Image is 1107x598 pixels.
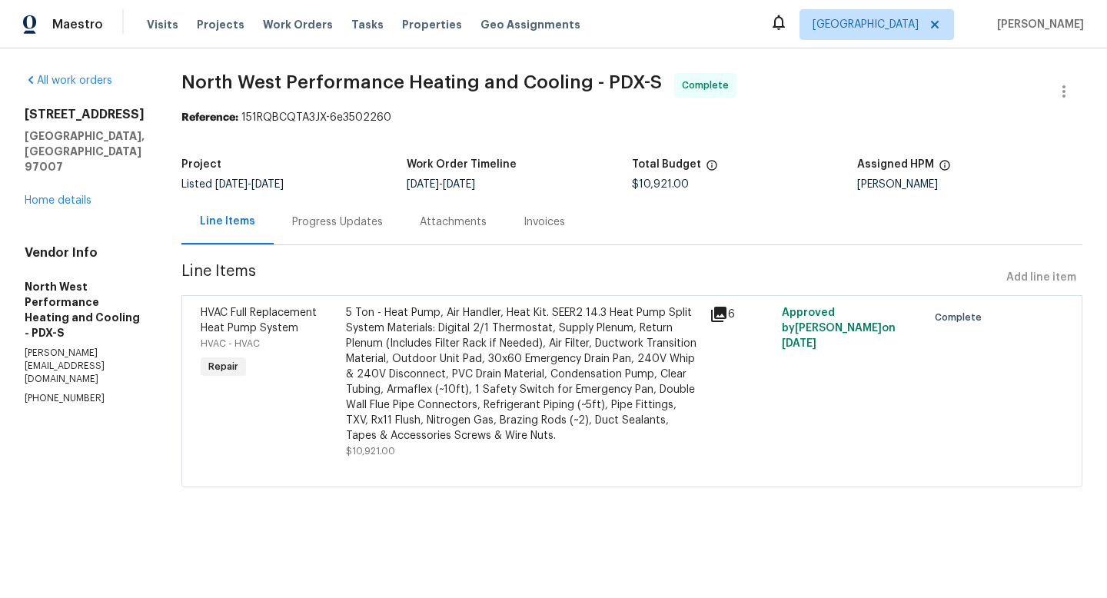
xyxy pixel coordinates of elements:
span: The total cost of line items that have been proposed by Opendoor. This sum includes line items th... [706,159,718,179]
h2: [STREET_ADDRESS] [25,107,145,122]
p: [PERSON_NAME][EMAIL_ADDRESS][DOMAIN_NAME] [25,347,145,386]
span: [DATE] [407,179,439,190]
h5: [GEOGRAPHIC_DATA], [GEOGRAPHIC_DATA] 97007 [25,128,145,174]
span: Properties [402,17,462,32]
div: 5 Ton - Heat Pump, Air Handler, Heat Kit. SEER2 14.3 Heat Pump Split System Materials: Digital 2/... [346,305,700,444]
span: [DATE] [215,179,248,190]
p: [PHONE_NUMBER] [25,392,145,405]
a: All work orders [25,75,112,86]
h5: North West Performance Heating and Cooling - PDX-S [25,279,145,341]
span: [DATE] [443,179,475,190]
span: $10,921.00 [632,179,689,190]
span: [GEOGRAPHIC_DATA] [813,17,919,32]
h4: Vendor Info [25,245,145,261]
span: HVAC - HVAC [201,339,260,348]
span: HVAC Full Replacement Heat Pump System [201,307,317,334]
a: Home details [25,195,91,206]
span: - [215,179,284,190]
h5: Project [181,159,221,170]
span: Geo Assignments [480,17,580,32]
div: Attachments [420,214,487,230]
span: Approved by [PERSON_NAME] on [782,307,896,349]
div: [PERSON_NAME] [857,179,1082,190]
div: Line Items [200,214,255,229]
span: Work Orders [263,17,333,32]
span: North West Performance Heating and Cooling - PDX-S [181,73,662,91]
span: [DATE] [782,338,816,349]
span: - [407,179,475,190]
div: Progress Updates [292,214,383,230]
span: [DATE] [251,179,284,190]
div: Invoices [524,214,565,230]
div: 151RQBCQTA3JX-6e3502260 [181,110,1082,125]
span: Tasks [351,19,384,30]
span: [PERSON_NAME] [991,17,1084,32]
span: Maestro [52,17,103,32]
h5: Assigned HPM [857,159,934,170]
span: The hpm assigned to this work order. [939,159,951,179]
span: Visits [147,17,178,32]
b: Reference: [181,112,238,123]
span: $10,921.00 [346,447,395,456]
span: Projects [197,17,244,32]
span: Listed [181,179,284,190]
h5: Total Budget [632,159,701,170]
span: Complete [682,78,735,93]
span: Line Items [181,264,1000,292]
span: Complete [935,310,988,325]
span: Repair [202,359,244,374]
div: 6 [710,305,773,324]
h5: Work Order Timeline [407,159,517,170]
